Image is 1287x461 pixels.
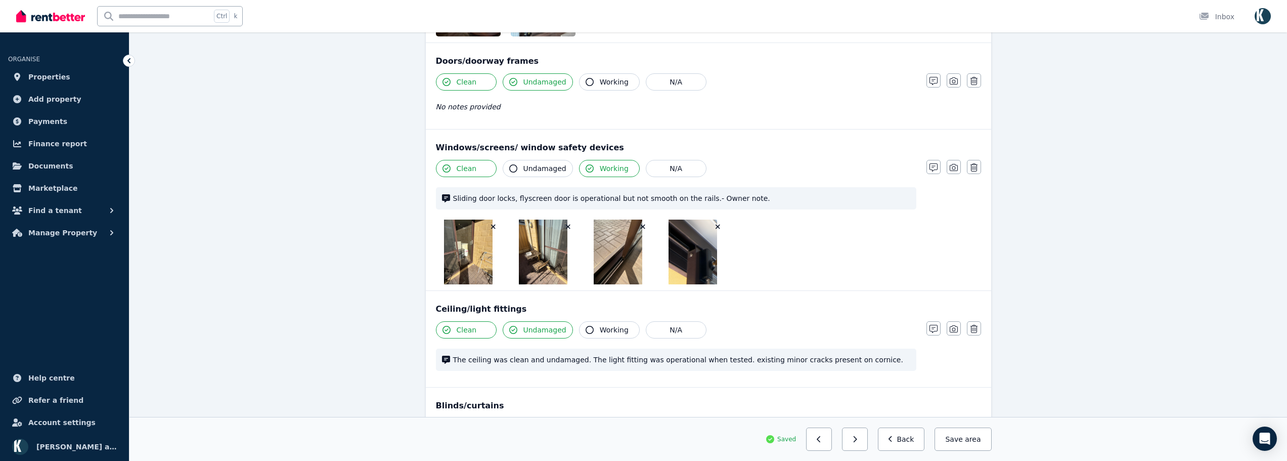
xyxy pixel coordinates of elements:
button: Manage Property [8,223,121,243]
button: N/A [646,73,706,91]
span: Finance report [28,138,87,150]
span: Working [600,77,629,87]
a: Properties [8,67,121,87]
span: area [965,434,981,444]
a: Payments [8,111,121,132]
span: Documents [28,160,73,172]
img: RentBetter [16,9,85,24]
span: ORGANISE [8,56,40,63]
button: Clean [436,73,497,91]
span: Undamaged [523,163,566,174]
span: Add property [28,93,81,105]
div: Open Intercom Messenger [1253,427,1277,451]
span: Help centre [28,372,75,384]
a: Refer a friend [8,390,121,410]
span: Manage Property [28,227,97,239]
a: Finance report [8,134,121,154]
span: k [234,12,237,20]
button: Undamaged [503,321,573,339]
span: [PERSON_NAME] as trustee for The Ferdowsian Trust [36,441,117,453]
button: Back [878,428,925,451]
span: Marketplace [28,182,77,194]
span: Account settings [28,416,96,429]
img: IMG_0502.jpg [519,220,567,284]
span: Undamaged [523,77,566,87]
div: Inbox [1199,12,1234,22]
button: Find a tenant [8,200,121,221]
button: Clean [436,160,497,177]
button: Save area [935,428,991,451]
span: Clean [457,325,477,335]
a: Documents [8,156,121,176]
img: IMG_0503.jpg [444,220,493,284]
a: Marketplace [8,178,121,198]
span: Ctrl [214,10,230,23]
a: Add property [8,89,121,109]
span: Refer a friend [28,394,83,406]
span: Properties [28,71,70,83]
span: Clean [457,77,477,87]
img: Omid Ferdowsian as trustee for The Ferdowsian Trust [1255,8,1271,24]
div: Ceiling/light fittings [436,303,981,315]
a: Account settings [8,412,121,433]
span: No notes provided [436,103,501,111]
div: Windows/screens/ window safety devices [436,142,981,154]
button: N/A [646,160,706,177]
a: Help centre [8,368,121,388]
button: Undamaged [503,160,573,177]
button: Clean [436,321,497,339]
img: IMG_0514.jpg [594,220,642,284]
span: Working [600,163,629,174]
img: IMG_0515.jpg [669,220,717,284]
div: Doors/doorway frames [436,55,981,67]
span: Clean [457,163,477,174]
button: Working [579,73,640,91]
span: Saved [777,435,796,443]
button: Working [579,321,640,339]
button: N/A [646,321,706,339]
span: Payments [28,115,67,128]
img: Omid Ferdowsian as trustee for The Ferdowsian Trust [12,439,28,455]
span: The ceiling was clean and undamaged. The light fitting was operational when tested. existing mino... [453,355,910,365]
span: Undamaged [523,325,566,335]
span: Find a tenant [28,204,82,217]
span: Working [600,325,629,335]
button: Working [579,160,640,177]
span: Sliding door locks, flyscreen door is operational but not smooth on the rails.- Owner note. [453,193,910,203]
button: Undamaged [503,73,573,91]
div: Blinds/curtains [436,400,981,412]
